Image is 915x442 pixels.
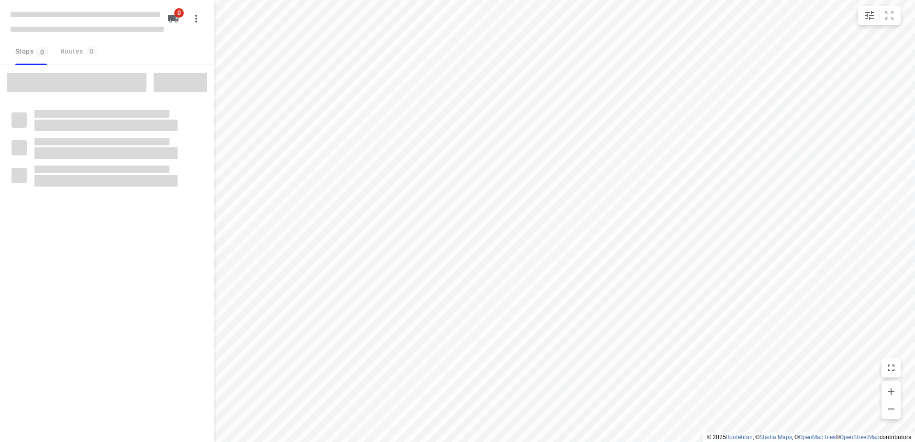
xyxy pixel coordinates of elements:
[759,434,792,441] a: Stadia Maps
[707,434,911,441] li: © 2025 , © , © © contributors
[799,434,836,441] a: OpenMapTiles
[858,6,901,25] div: small contained button group
[840,434,880,441] a: OpenStreetMap
[726,434,753,441] a: Routetitan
